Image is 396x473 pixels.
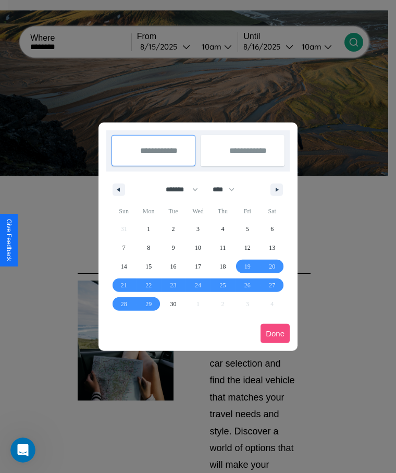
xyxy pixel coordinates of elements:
span: 2 [172,220,175,238]
span: 1 [147,220,150,238]
button: 29 [136,295,160,313]
button: 6 [260,220,284,238]
button: 22 [136,276,160,295]
span: 30 [170,295,177,313]
button: 7 [112,238,136,257]
span: Sun [112,203,136,220]
span: 10 [195,238,201,257]
span: 19 [244,257,251,276]
button: 11 [211,238,235,257]
button: 8 [136,238,160,257]
span: 29 [145,295,152,313]
button: 28 [112,295,136,313]
button: 20 [260,257,284,276]
span: 20 [269,257,275,276]
span: 13 [269,238,275,257]
span: 9 [172,238,175,257]
button: 26 [235,276,259,295]
span: 17 [195,257,201,276]
button: 10 [185,238,210,257]
button: 2 [161,220,185,238]
span: Wed [185,203,210,220]
span: 22 [145,276,152,295]
button: 12 [235,238,259,257]
span: Tue [161,203,185,220]
button: 17 [185,257,210,276]
span: 16 [170,257,177,276]
button: 19 [235,257,259,276]
span: 7 [122,238,126,257]
span: 5 [246,220,249,238]
span: 8 [147,238,150,257]
button: 18 [211,257,235,276]
span: 15 [145,257,152,276]
button: 13 [260,238,284,257]
span: 4 [221,220,224,238]
span: 14 [121,257,127,276]
button: 24 [185,276,210,295]
button: 16 [161,257,185,276]
button: Done [261,324,290,343]
span: 25 [219,276,226,295]
iframe: Intercom live chat [10,438,35,463]
button: 3 [185,220,210,238]
span: 21 [121,276,127,295]
span: 11 [220,238,226,257]
button: 4 [211,220,235,238]
button: 25 [211,276,235,295]
button: 14 [112,257,136,276]
span: 3 [196,220,200,238]
span: 6 [270,220,274,238]
span: 12 [244,238,251,257]
span: 28 [121,295,127,313]
span: Thu [211,203,235,220]
button: 30 [161,295,185,313]
button: 23 [161,276,185,295]
button: 5 [235,220,259,238]
span: 27 [269,276,275,295]
span: Fri [235,203,259,220]
button: 9 [161,238,185,257]
span: Mon [136,203,160,220]
span: 18 [219,257,226,276]
span: Sat [260,203,284,220]
button: 1 [136,220,160,238]
div: Give Feedback [5,219,13,261]
span: 23 [170,276,177,295]
button: 21 [112,276,136,295]
span: 26 [244,276,251,295]
span: 24 [195,276,201,295]
button: 27 [260,276,284,295]
button: 15 [136,257,160,276]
